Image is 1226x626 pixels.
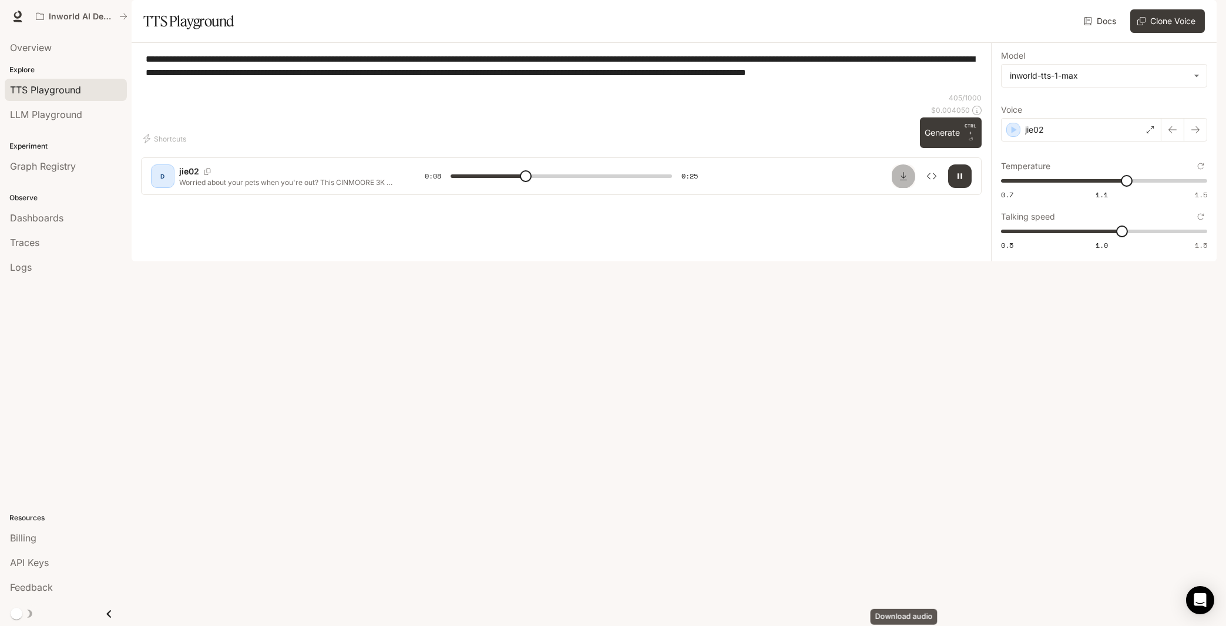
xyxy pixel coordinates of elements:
[965,122,977,136] p: CTRL +
[871,609,938,625] div: Download audio
[1186,586,1214,614] div: Open Intercom Messenger
[179,166,199,177] p: jie02
[931,105,970,115] p: $ 0.004050
[31,5,133,28] button: All workspaces
[965,122,977,143] p: ⏎
[425,170,441,182] span: 0:08
[1081,9,1121,33] a: Docs
[1001,162,1050,170] p: Temperature
[199,168,216,175] button: Copy Voice ID
[1096,240,1108,250] span: 1.0
[141,129,191,148] button: Shortcuts
[179,177,397,187] p: Worried about your pets when you're out? This CINMOORE 3K 5G indoor camera’s got your back! It sp...
[1010,70,1188,82] div: inworld-tts-1-max
[1195,190,1207,200] span: 1.5
[920,117,982,148] button: GenerateCTRL +⏎
[892,164,915,188] button: Download audio
[1001,106,1022,114] p: Voice
[1194,160,1207,173] button: Reset to default
[949,93,982,103] p: 405 / 1000
[920,164,943,188] button: Inspect
[1001,240,1013,250] span: 0.5
[681,170,698,182] span: 0:25
[49,12,115,22] p: Inworld AI Demos
[143,9,234,33] h1: TTS Playground
[1096,190,1108,200] span: 1.1
[1001,52,1025,60] p: Model
[1130,9,1205,33] button: Clone Voice
[1195,240,1207,250] span: 1.5
[1002,65,1207,87] div: inworld-tts-1-max
[1001,213,1055,221] p: Talking speed
[153,167,172,186] div: D
[1001,190,1013,200] span: 0.7
[1025,124,1044,136] p: jie02
[1194,210,1207,223] button: Reset to default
